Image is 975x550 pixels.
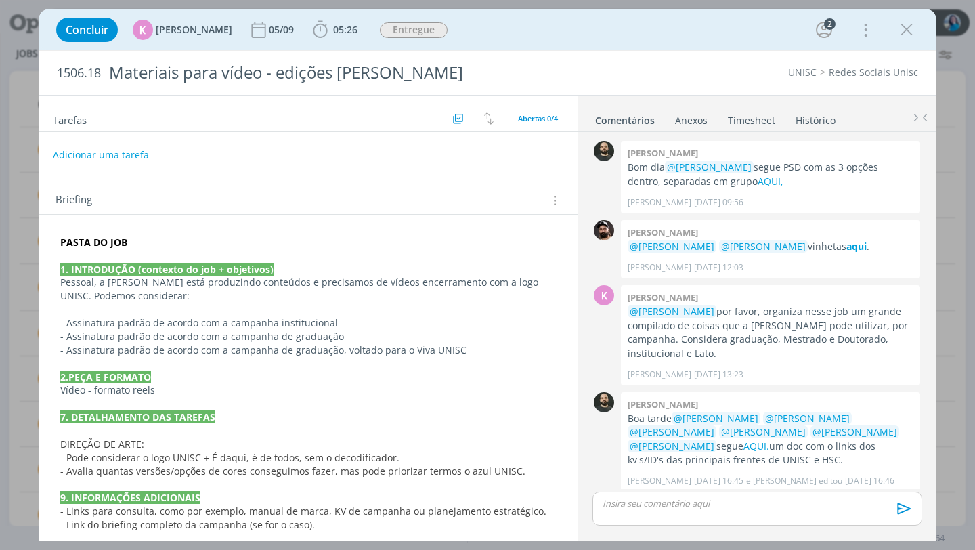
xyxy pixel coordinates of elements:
span: @[PERSON_NAME] [667,161,752,173]
span: [DATE] 09:56 [694,196,743,209]
span: Tarefas [53,110,87,127]
img: arrow-down-up.svg [484,112,494,125]
span: DIREÇÃO DE ARTE: [60,438,144,450]
p: - Assinatura padrão de acordo com a campanha de graduação, voltado para o Viva UNISC [60,343,558,357]
p: Bom dia segue PSD com as 3 opções dentro, separadas em grupo [628,161,913,188]
div: K [133,20,153,40]
span: @[PERSON_NAME] [674,412,758,425]
div: Materiais para vídeo - edições [PERSON_NAME] [104,56,554,89]
strong: 7. DETALHAMENTO DAS TAREFAS [60,410,215,423]
button: 2 [813,19,835,41]
div: 2 [824,18,836,30]
span: - Links para consulta, como por exemplo, manual de marca, KV de campanha ou planejamento estratég... [60,505,546,517]
p: Pessoal, a [PERSON_NAME] está produzindo conteúdos e precisamos de vídeos encerramento com a logo... [60,276,558,303]
span: Abertas 0/4 [518,113,558,123]
p: Vídeo - formato reels [60,383,558,397]
p: vinhetas . [628,240,913,253]
img: P [594,392,614,412]
span: [DATE] 16:45 [694,475,743,487]
strong: 9. INFORMAÇÕES ADICIONAIS [60,491,200,504]
div: 05/09 [269,25,297,35]
a: PASTA DO JOB [60,236,127,249]
p: [PERSON_NAME] [628,196,691,209]
b: [PERSON_NAME] [628,291,698,303]
img: P [594,141,614,161]
div: K [594,285,614,305]
span: 1506.18 [57,66,101,81]
strong: 1. INTRODUÇÃO (contexto do job + objetivos) [60,263,274,276]
p: - Assinatura padrão de acordo com a campanha de graduação [60,330,558,343]
span: @[PERSON_NAME] [630,440,714,452]
button: 05:26 [309,19,361,41]
a: aqui [846,240,867,253]
a: Timesheet [727,108,776,127]
span: @[PERSON_NAME] [721,240,806,253]
span: - Pode considerar o logo UNISC + É daqui, é de todos, sem o decodificador. [60,451,399,464]
a: UNISC [788,66,817,79]
b: [PERSON_NAME] [628,226,698,238]
span: [DATE] 12:03 [694,261,743,274]
p: [PERSON_NAME] [628,368,691,381]
img: B [594,220,614,240]
button: Adicionar uma tarefa [52,143,150,167]
b: [PERSON_NAME] [628,398,698,410]
p: por favor, organiza nesse job um grande compilado de coisas que a [PERSON_NAME] pode utilizar, po... [628,305,913,360]
span: e [PERSON_NAME] editou [746,475,842,487]
b: [PERSON_NAME] [628,147,698,159]
span: [DATE] 16:46 [845,475,894,487]
p: [PERSON_NAME] [628,475,691,487]
div: dialog [39,9,936,541]
p: [PERSON_NAME] [628,261,691,274]
span: @[PERSON_NAME] [630,425,714,438]
button: Concluir [56,18,118,42]
span: @[PERSON_NAME] [812,425,897,438]
span: [PERSON_NAME] [156,25,232,35]
span: 05:26 [333,23,357,36]
p: Boa tarde segue um doc com o links dos kv's/ID's das principais frentes de UNISC e HSC. [628,412,913,467]
a: AQUI, [758,175,783,188]
p: - Assinatura padrão de acordo com a campanha institucional [60,316,558,330]
a: AQUI. [743,440,769,452]
a: Comentários [594,108,655,127]
span: - Avalia quantas versões/opções de cores conseguimos fazer, mas pode priorizar termos o azul UNISC. [60,465,525,478]
span: Entregue [380,22,448,38]
span: Concluir [66,24,108,35]
span: - Link do briefing completo da campanha (se for o caso). [60,518,315,531]
span: Briefing [56,192,92,209]
span: @[PERSON_NAME] [765,412,850,425]
span: [DATE] 13:23 [694,368,743,381]
button: K[PERSON_NAME] [133,20,232,40]
a: Redes Sociais Unisc [829,66,918,79]
div: Anexos [675,114,708,127]
strong: 2.PEÇA E FORMATO [60,371,151,383]
span: @[PERSON_NAME] [630,240,714,253]
span: @[PERSON_NAME] [721,425,806,438]
span: @[PERSON_NAME] [630,305,714,318]
a: Histórico [795,108,836,127]
button: Entregue [379,22,448,39]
